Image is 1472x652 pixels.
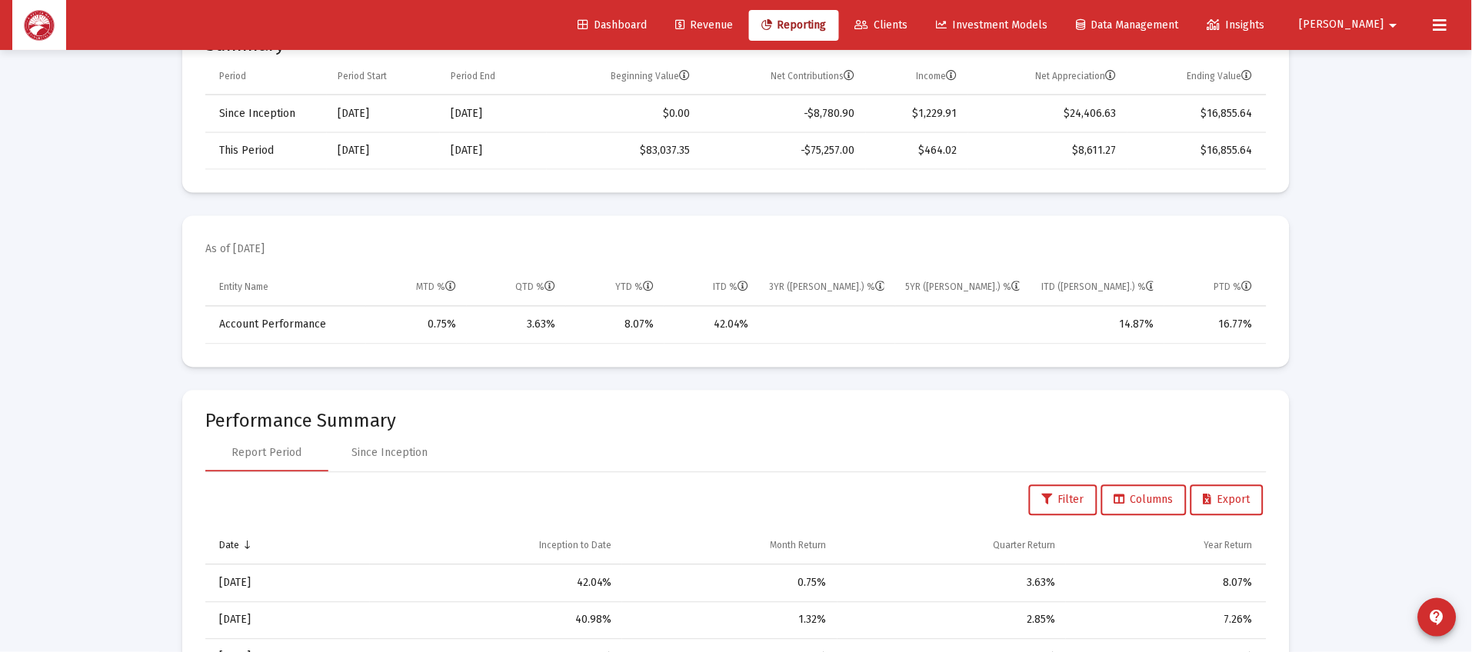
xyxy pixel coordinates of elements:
td: Column ITD (Ann.) % [1031,270,1164,307]
td: Column Net Contributions [701,58,866,95]
div: Date [219,540,239,552]
td: Column Period Start [327,58,440,95]
div: 3.63% [848,576,1055,591]
div: Net Contributions [771,70,855,82]
span: Dashboard [578,18,647,32]
mat-card-title: Summary [205,37,1267,52]
td: $24,406.63 [968,95,1127,132]
div: Data grid [205,58,1267,170]
div: ITD % [713,281,748,294]
td: Column Entity Name [205,270,366,307]
td: Column ITD % [664,270,759,307]
div: [DATE] [338,106,429,121]
td: Column Inception to Date [370,528,622,565]
div: 1.32% [633,613,827,628]
button: Columns [1101,485,1187,516]
a: Insights [1195,10,1277,41]
td: Column Beginning Value [547,58,701,95]
td: Account Performance [205,307,366,344]
td: $0.00 [547,95,701,132]
td: $16,855.64 [1127,132,1267,169]
div: 40.98% [381,613,611,628]
td: $16,855.64 [1127,95,1267,132]
div: 8.07% [1077,576,1253,591]
td: -$75,257.00 [701,132,866,169]
td: [DATE] [205,565,370,602]
span: Reporting [761,18,827,32]
div: PTD % [1214,281,1253,294]
mat-card-title: Performance Summary [205,414,1267,429]
span: [PERSON_NAME] [1300,18,1384,32]
td: Column Month Return [622,528,838,565]
span: Insights [1207,18,1265,32]
div: Report Period [232,446,302,461]
div: Month Return [771,540,827,552]
div: 7.26% [1077,613,1253,628]
a: Dashboard [565,10,659,41]
td: Column Period End [440,58,547,95]
div: [DATE] [451,143,536,158]
a: Investment Models [924,10,1061,41]
div: [DATE] [451,106,536,121]
span: Columns [1114,494,1174,507]
a: Clients [843,10,921,41]
div: Inception to Date [539,540,611,552]
div: Period [219,70,246,82]
div: 42.04% [675,318,748,333]
div: Data grid [205,270,1267,344]
span: Clients [855,18,908,32]
td: Column Income [866,58,968,95]
td: Since Inception [205,95,327,132]
td: Column Net Appreciation [968,58,1127,95]
div: Entity Name [219,281,268,294]
div: ITD ([PERSON_NAME].) % [1041,281,1154,294]
td: -$8,780.90 [701,95,866,132]
div: QTD % [515,281,555,294]
td: $83,037.35 [547,132,701,169]
div: 8.07% [577,318,654,333]
a: Reporting [749,10,839,41]
span: Data Management [1077,18,1179,32]
td: Column MTD % [366,270,467,307]
span: Filter [1042,494,1084,507]
td: Column Date [205,528,370,565]
span: Export [1204,494,1251,507]
div: Beginning Value [611,70,691,82]
div: Quarter Return [993,540,1055,552]
div: Year Return [1204,540,1253,552]
div: 2.85% [848,613,1055,628]
div: 16.77% [1175,318,1253,333]
div: YTD % [615,281,654,294]
button: Filter [1029,485,1097,516]
div: 0.75% [633,576,827,591]
td: Column 5YR (Ann.) % [895,270,1031,307]
div: Period End [451,70,495,82]
td: Column Period [205,58,327,95]
img: Dashboard [24,10,55,41]
button: Export [1191,485,1264,516]
span: Investment Models [937,18,1048,32]
mat-card-subtitle: As of [DATE] [205,242,265,258]
div: 42.04% [381,576,611,591]
td: Column Ending Value [1127,58,1267,95]
a: Data Management [1064,10,1191,41]
span: Revenue [675,18,733,32]
td: [DATE] [205,602,370,639]
td: Column 3YR (Ann.) % [759,270,895,307]
div: [DATE] [338,143,429,158]
td: Column QTD % [467,270,566,307]
div: 0.75% [377,318,456,333]
td: $464.02 [866,132,968,169]
mat-icon: contact_support [1428,608,1447,627]
div: Since Inception [352,446,428,461]
div: 14.87% [1041,318,1154,333]
div: Ending Value [1187,70,1253,82]
td: This Period [205,132,327,169]
td: Column Year Return [1066,528,1267,565]
a: Revenue [663,10,745,41]
div: Income [917,70,957,82]
div: Period Start [338,70,387,82]
td: Column Quarter Return [838,528,1066,565]
button: [PERSON_NAME] [1281,9,1421,40]
td: $1,229.91 [866,95,968,132]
